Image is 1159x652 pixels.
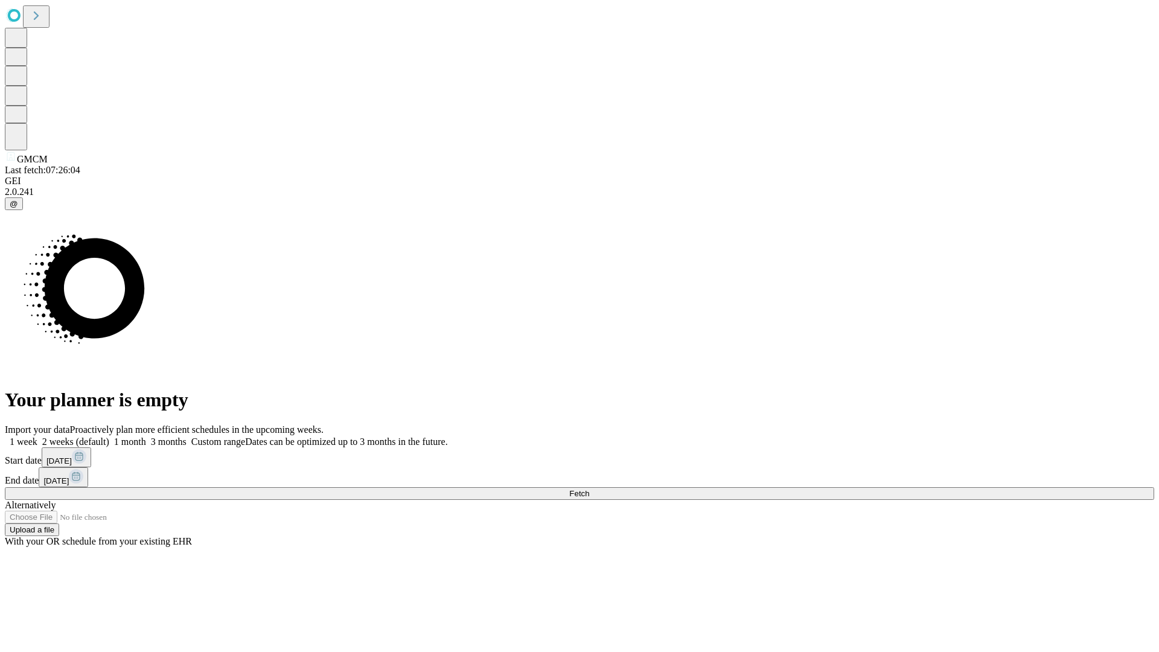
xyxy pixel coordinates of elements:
[5,187,1154,197] div: 2.0.241
[10,436,37,447] span: 1 week
[5,424,70,435] span: Import your data
[5,500,56,510] span: Alternatively
[5,165,80,175] span: Last fetch: 07:26:04
[151,436,187,447] span: 3 months
[5,467,1154,487] div: End date
[39,467,88,487] button: [DATE]
[43,476,69,485] span: [DATE]
[17,154,48,164] span: GMCM
[5,447,1154,467] div: Start date
[569,489,589,498] span: Fetch
[5,389,1154,411] h1: Your planner is empty
[5,536,192,546] span: With your OR schedule from your existing EHR
[5,176,1154,187] div: GEI
[42,436,109,447] span: 2 weeks (default)
[70,424,324,435] span: Proactively plan more efficient schedules in the upcoming weeks.
[46,456,72,465] span: [DATE]
[5,523,59,536] button: Upload a file
[245,436,447,447] span: Dates can be optimized up to 3 months in the future.
[191,436,245,447] span: Custom range
[42,447,91,467] button: [DATE]
[10,199,18,208] span: @
[114,436,146,447] span: 1 month
[5,197,23,210] button: @
[5,487,1154,500] button: Fetch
